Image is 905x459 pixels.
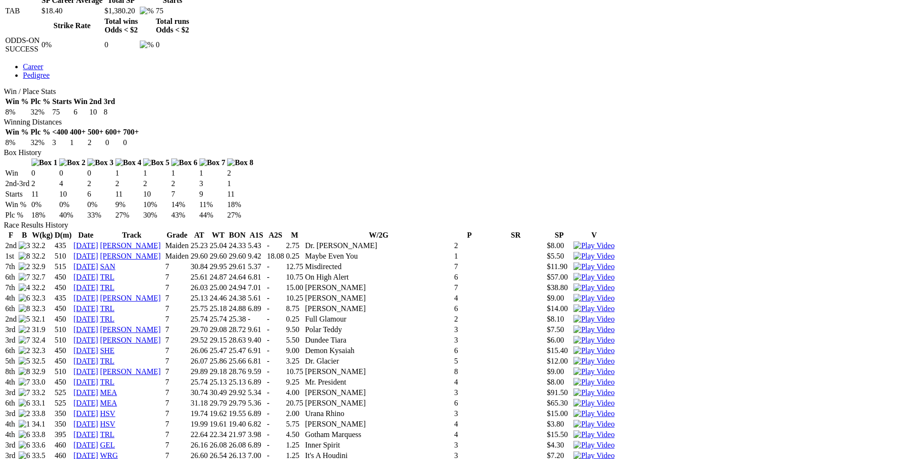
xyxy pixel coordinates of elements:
a: [DATE] [73,430,98,438]
td: - [266,262,284,271]
td: 2 [31,179,58,188]
td: 0 [123,138,139,147]
td: 0.25 [285,251,303,261]
td: 1 [171,168,198,178]
th: W/2G [304,230,453,240]
a: [DATE] [73,304,98,313]
img: Box 5 [143,158,169,167]
td: 6 [454,272,485,282]
td: 24.64 [228,272,246,282]
td: Win [5,168,30,178]
td: 1 [227,179,254,188]
img: Box 3 [87,158,114,167]
td: TAB [5,6,40,16]
td: $18.40 [41,6,103,16]
th: SP [546,230,572,240]
a: [DATE] [73,409,98,417]
td: 44% [199,210,226,220]
td: Misdirected [304,262,453,271]
td: 7th [5,262,17,271]
td: 10 [59,189,86,199]
th: D(m) [54,230,73,240]
td: 18% [227,200,254,209]
td: 29.60 [228,251,246,261]
div: Box History [4,148,901,157]
td: 0% [41,36,103,54]
a: Career [23,63,43,71]
th: M [285,230,303,240]
td: 7 [165,293,189,303]
th: A1S [247,230,265,240]
a: MEA [100,388,117,396]
td: 7 [165,262,189,271]
td: 15.00 [285,283,303,292]
a: SAN [100,262,115,271]
td: 25.23 [190,241,208,250]
img: 7 [19,388,30,397]
th: SR [486,230,545,240]
td: 27% [227,210,254,220]
img: 2 [19,346,30,355]
img: Play Video [573,441,614,449]
th: BON [228,230,246,240]
img: Box 6 [171,158,198,167]
td: 1 [199,168,226,178]
td: On High Alert [304,272,453,282]
a: Watch Replay on Watchdog [573,430,614,438]
td: 450 [54,272,73,282]
td: 30.84 [190,262,208,271]
td: 1 [143,168,170,178]
div: Win / Place Stats [4,87,901,96]
a: Watch Replay on Watchdog [573,336,614,344]
td: 5.61 [247,293,265,303]
td: 27% [115,210,142,220]
td: $11.90 [546,262,572,271]
img: Play Video [573,378,614,386]
td: Starts [5,189,30,199]
img: Play Video [573,304,614,313]
a: [DATE] [73,273,98,281]
img: Play Video [573,420,614,428]
td: 5.37 [247,262,265,271]
a: [PERSON_NAME] [100,367,161,376]
a: Watch Replay on Watchdog [573,378,614,386]
a: [PERSON_NAME] [100,241,161,250]
td: 0 [104,36,138,54]
td: 10% [143,200,170,209]
th: P [454,230,485,240]
td: Maiden [165,251,189,261]
a: [DATE] [73,336,98,344]
td: 10.25 [285,293,303,303]
td: 9.42 [247,251,265,261]
td: Dr. [PERSON_NAME] [304,241,453,250]
img: 6 [19,294,30,303]
td: 2 [87,138,104,147]
th: F [5,230,17,240]
th: Strike Rate [41,17,103,35]
th: <400 [52,127,68,137]
td: 26.03 [190,283,208,292]
td: 8 [103,107,115,117]
a: GEL [100,441,115,449]
img: 7 [19,273,30,282]
td: 0 [105,138,122,147]
td: 32.9 [31,262,53,271]
td: Plc % [5,210,30,220]
td: 29.60 [209,251,227,261]
td: [PERSON_NAME] [304,293,453,303]
td: 6 [87,189,114,199]
img: 8 [19,367,30,376]
a: [DATE] [73,399,98,407]
a: TRL [100,315,114,323]
a: Watch Replay on Watchdog [573,388,614,396]
img: 3 [19,241,30,250]
td: 0 [31,168,58,178]
img: Play Video [573,283,614,292]
td: - [266,241,284,250]
td: 18.08 [266,251,284,261]
td: Win % [5,200,30,209]
td: 10 [143,189,170,199]
td: 0% [31,200,58,209]
a: Watch Replay on Watchdog [573,273,614,281]
td: 1 [70,138,86,147]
